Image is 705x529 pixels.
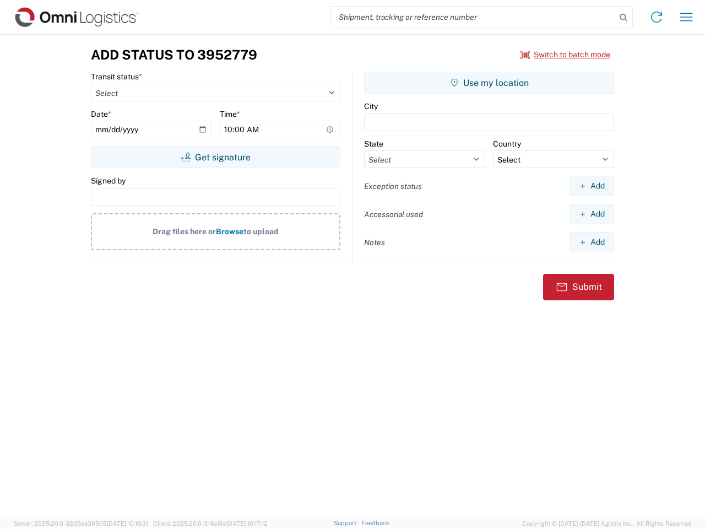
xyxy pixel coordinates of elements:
[243,227,279,236] span: to upload
[13,520,148,527] span: Server: 2025.20.0-32d5ea39505
[522,519,692,528] span: Copyright © [DATE]-[DATE] Agistix Inc., All Rights Reserved
[91,109,111,119] label: Date
[91,176,126,186] label: Signed by
[216,227,243,236] span: Browse
[493,139,521,149] label: Country
[91,146,340,168] button: Get signature
[364,181,422,191] label: Exception status
[153,520,268,527] span: Client: 2025.20.0-314a16e
[153,227,216,236] span: Drag files here or
[570,232,614,252] button: Add
[91,72,142,82] label: Transit status
[361,520,389,526] a: Feedback
[364,101,378,111] label: City
[334,520,361,526] a: Support
[520,46,610,64] button: Switch to batch mode
[91,47,257,63] h3: Add Status to 3952779
[364,72,614,94] button: Use my location
[570,204,614,224] button: Add
[330,7,616,28] input: Shipment, tracking or reference number
[220,109,240,119] label: Time
[570,176,614,196] button: Add
[226,520,268,527] span: [DATE] 10:17:12
[364,237,385,247] label: Notes
[107,520,148,527] span: [DATE] 10:18:31
[364,139,383,149] label: State
[543,274,614,300] button: Submit
[364,209,423,219] label: Accessorial used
